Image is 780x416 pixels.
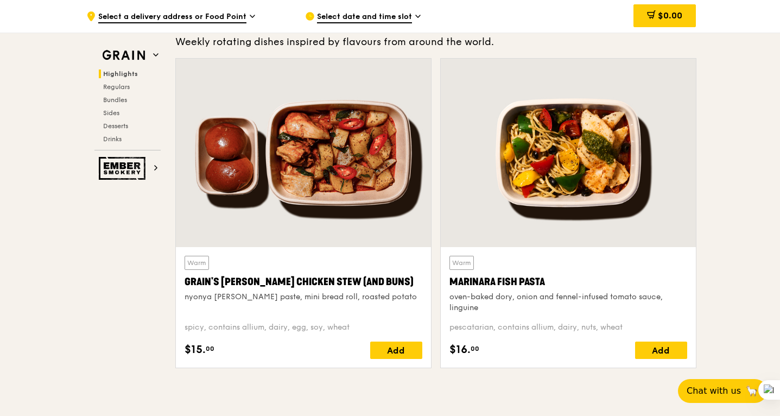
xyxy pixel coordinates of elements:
[449,322,687,333] div: pescatarian, contains allium, dairy, nuts, wheat
[175,34,696,49] div: Weekly rotating dishes inspired by flavours from around the world.
[635,342,687,359] div: Add
[103,122,128,130] span: Desserts
[103,96,127,104] span: Bundles
[185,292,422,302] div: nyonya [PERSON_NAME] paste, mini bread roll, roasted potato
[103,83,130,91] span: Regulars
[98,11,246,23] span: Select a delivery address or Food Point
[449,274,687,289] div: Marinara Fish Pasta
[658,10,682,21] span: $0.00
[449,256,474,270] div: Warm
[471,344,479,353] span: 00
[449,292,687,313] div: oven-baked dory, onion and fennel-infused tomato sauce, linguine
[370,342,422,359] div: Add
[99,46,149,65] img: Grain web logo
[99,157,149,180] img: Ember Smokery web logo
[185,256,209,270] div: Warm
[185,274,422,289] div: Grain's [PERSON_NAME] Chicken Stew (and buns)
[317,11,412,23] span: Select date and time slot
[687,385,741,398] span: Chat with us
[185,342,206,358] span: $15.
[449,342,471,358] span: $16.
[745,385,758,398] span: 🦙
[103,135,122,143] span: Drinks
[185,322,422,333] div: spicy, contains allium, dairy, egg, soy, wheat
[678,379,767,403] button: Chat with us🦙
[206,344,214,353] span: 00
[103,109,119,117] span: Sides
[103,70,138,78] span: Highlights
